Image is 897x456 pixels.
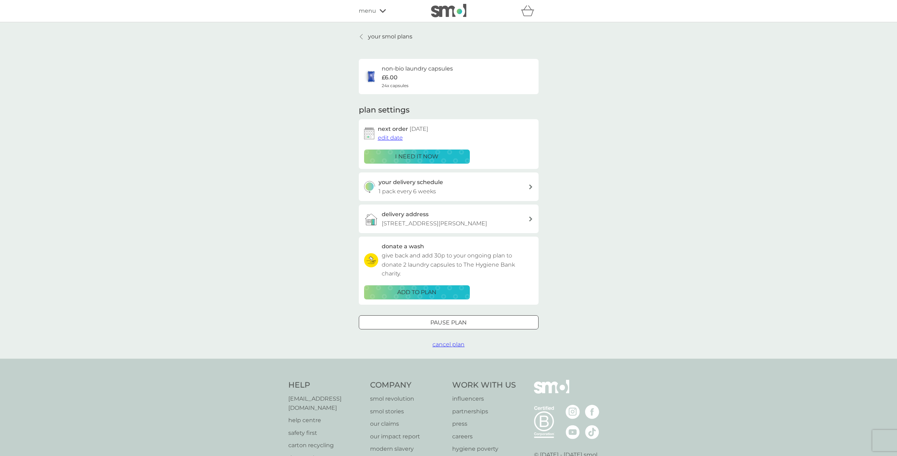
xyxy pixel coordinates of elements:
a: our claims [370,419,445,428]
span: cancel plan [432,341,465,348]
h4: Company [370,380,445,391]
p: [STREET_ADDRESS][PERSON_NAME] [382,219,487,228]
p: your smol plans [368,32,412,41]
span: edit date [378,134,403,141]
a: partnerships [452,407,516,416]
button: i need it now [364,150,470,164]
img: visit the smol Tiktok page [585,425,599,439]
span: [DATE] [410,126,428,132]
span: 24x capsules [382,82,408,89]
p: Pause plan [430,318,467,327]
a: delivery address[STREET_ADDRESS][PERSON_NAME] [359,205,539,233]
a: hygiene poverty [452,444,516,454]
p: 1 pack every 6 weeks [379,187,436,196]
button: ADD TO PLAN [364,285,470,299]
button: Pause plan [359,315,539,329]
a: [EMAIL_ADDRESS][DOMAIN_NAME] [288,394,363,412]
h6: non-bio laundry capsules [382,64,453,73]
div: basket [521,4,539,18]
img: smol [431,4,466,17]
p: give back and add 30p to your ongoing plan to donate 2 laundry capsules to The Hygiene Bank charity. [382,251,533,278]
a: your smol plans [359,32,412,41]
p: £6.00 [382,73,398,82]
img: visit the smol Facebook page [585,405,599,419]
a: careers [452,432,516,441]
img: visit the smol Instagram page [566,405,580,419]
img: smol [534,380,569,404]
a: smol stories [370,407,445,416]
a: carton recycling [288,441,363,450]
h3: delivery address [382,210,429,219]
p: ADD TO PLAN [397,288,436,297]
a: help centre [288,416,363,425]
button: cancel plan [432,340,465,349]
a: smol revolution [370,394,445,403]
a: influencers [452,394,516,403]
h4: Work With Us [452,380,516,391]
h4: Help [288,380,363,391]
img: visit the smol Youtube page [566,425,580,439]
a: press [452,419,516,428]
a: our impact report [370,432,445,441]
h3: your delivery schedule [379,178,443,187]
img: non-bio laundry capsules [364,69,378,84]
a: safety first [288,428,363,438]
button: your delivery schedule1 pack every 6 weeks [359,172,539,201]
h3: donate a wash [382,242,424,251]
span: menu [359,6,376,16]
button: edit date [378,133,403,142]
h2: plan settings [359,105,410,116]
p: i need it now [395,152,438,161]
h2: next order [378,124,428,134]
